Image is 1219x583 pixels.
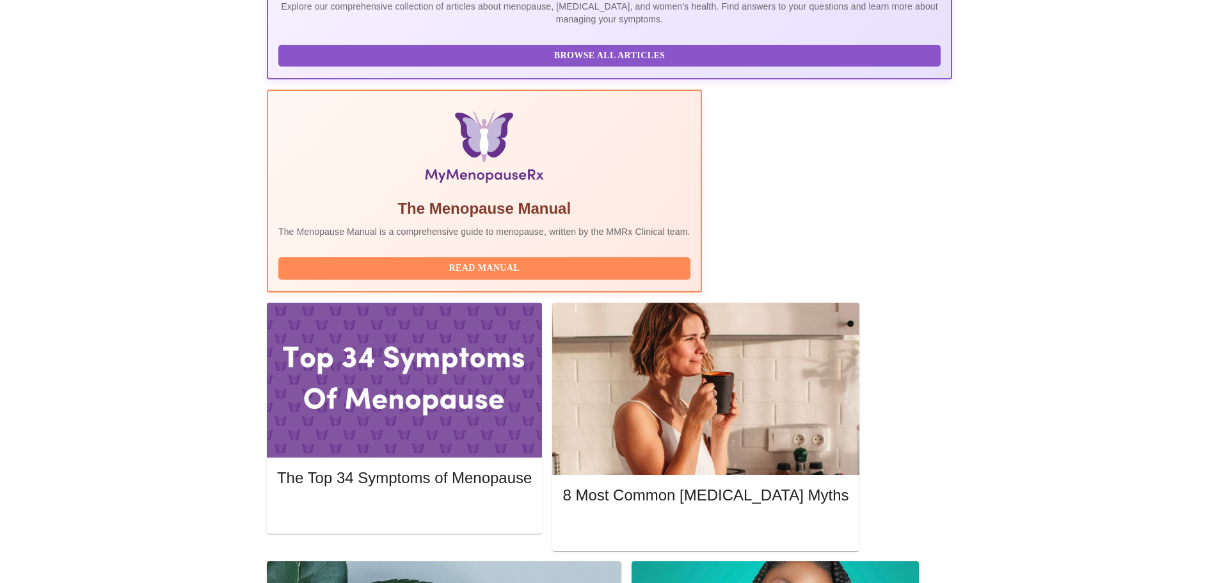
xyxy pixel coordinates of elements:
[291,260,678,276] span: Read Manual
[291,48,928,64] span: Browse All Articles
[278,45,941,67] button: Browse All Articles
[575,521,836,537] span: Read More
[562,522,852,533] a: Read More
[277,500,532,522] button: Read More
[278,262,694,273] a: Read Manual
[290,503,519,519] span: Read More
[278,198,690,219] h5: The Menopause Manual
[277,504,535,515] a: Read More
[278,257,690,280] button: Read Manual
[278,225,690,238] p: The Menopause Manual is a comprehensive guide to menopause, written by the MMRx Clinical team.
[562,485,849,506] h5: 8 Most Common [MEDICAL_DATA] Myths
[277,468,532,488] h5: The Top 34 Symptoms of Menopause
[344,111,625,188] img: Menopause Manual
[562,518,849,540] button: Read More
[278,49,944,60] a: Browse All Articles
